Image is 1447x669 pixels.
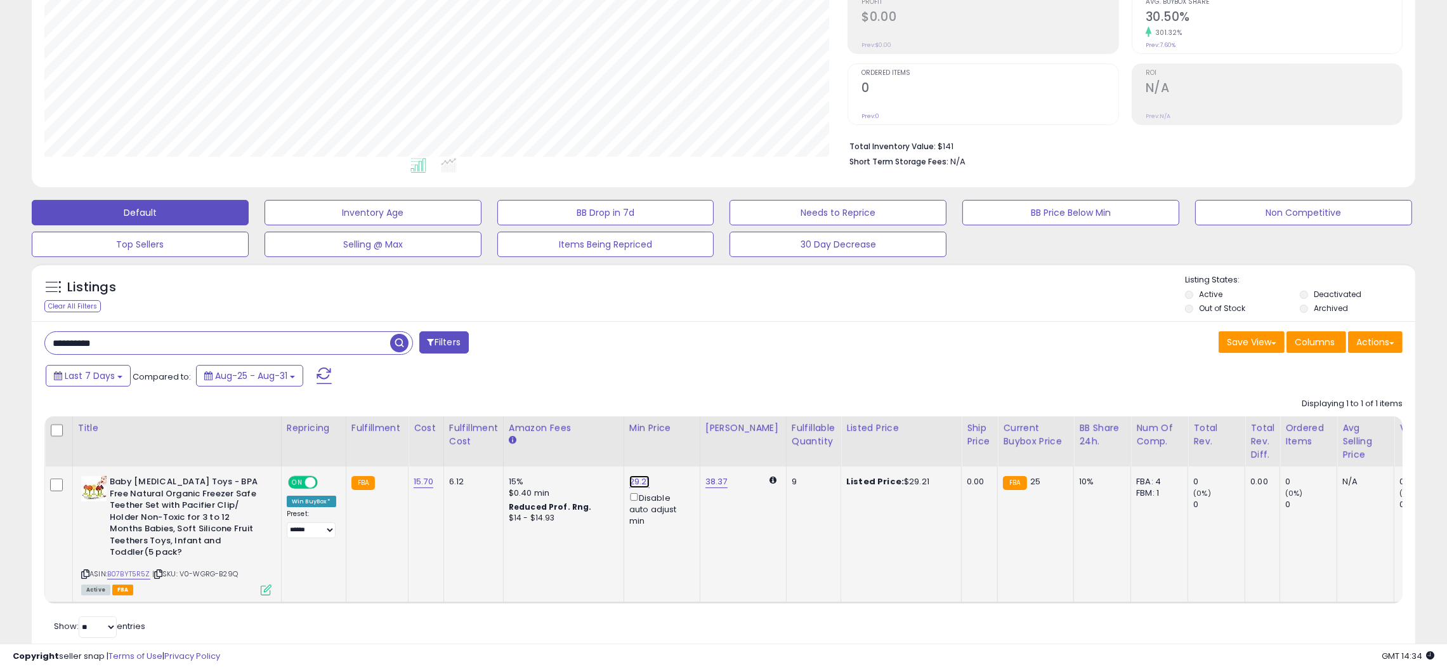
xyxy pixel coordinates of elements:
span: Show: entries [54,620,145,632]
div: Num of Comp. [1136,421,1182,448]
h2: N/A [1146,81,1402,98]
span: FBA [112,585,134,595]
button: Non Competitive [1195,200,1412,225]
div: $0.40 min [509,487,614,499]
span: All listings currently available for purchase on Amazon [81,585,110,595]
div: N/A [1342,476,1384,487]
b: Reduced Prof. Rng. [509,501,592,512]
div: Disable auto adjust min [629,491,690,527]
a: 38.37 [705,475,728,488]
button: BB Drop in 7d [497,200,714,225]
a: Terms of Use [108,650,162,662]
b: Baby [MEDICAL_DATA] Toys - BPA Free Natural Organic Freezer Safe Teether Set with Pacifier Clip/ ... [110,476,264,562]
p: Listing States: [1185,274,1415,286]
div: Displaying 1 to 1 of 1 items [1302,398,1403,410]
button: BB Price Below Min [962,200,1179,225]
small: Prev: $0.00 [861,41,891,49]
div: 6.12 [449,476,494,487]
div: Cost [414,421,438,435]
div: Title [78,421,276,435]
button: Items Being Repriced [497,232,714,257]
b: Short Term Storage Fees: [849,156,948,167]
button: Default [32,200,249,225]
div: Ship Price [967,421,992,448]
span: Columns [1295,336,1335,348]
div: 0 [1285,476,1337,487]
h5: Listings [67,279,116,296]
small: FBA [351,476,375,490]
span: N/A [950,156,966,168]
div: 0 [1285,499,1337,510]
div: Ordered Items [1285,421,1332,448]
div: Fulfillment [351,421,403,435]
div: seller snap | | [13,651,220,663]
span: 2025-09-8 14:34 GMT [1382,650,1434,662]
img: 41Iyp5a4FZL._SL40_.jpg [81,476,107,501]
div: 0 [1193,476,1245,487]
div: BB Share 24h. [1079,421,1125,448]
button: Filters [419,331,469,354]
div: FBA: 4 [1136,476,1178,487]
div: 0 [1193,499,1245,510]
span: Compared to: [133,371,191,383]
div: 10% [1079,476,1121,487]
div: Fulfillable Quantity [792,421,835,448]
span: Last 7 Days [65,369,115,382]
div: Amazon Fees [509,421,619,435]
div: ASIN: [81,476,272,594]
div: Total Rev. [1193,421,1240,448]
h2: 0 [861,81,1118,98]
div: Preset: [287,510,336,538]
div: Velocity [1399,421,1446,435]
label: Active [1199,289,1222,300]
span: ROI [1146,70,1402,77]
label: Deactivated [1314,289,1361,300]
div: Clear All Filters [44,300,101,312]
span: ON [289,477,305,488]
b: Total Inventory Value: [849,141,936,152]
div: Listed Price [846,421,956,435]
small: (0%) [1399,488,1417,498]
button: Selling @ Max [265,232,481,257]
div: $14 - $14.93 [509,513,614,524]
label: Archived [1314,303,1348,314]
button: 30 Day Decrease [730,232,946,257]
button: Aug-25 - Aug-31 [196,365,303,387]
div: 15% [509,476,614,487]
button: Save View [1219,331,1285,353]
div: 0.00 [967,476,988,487]
h2: $0.00 [861,10,1118,27]
a: B07BYT5R5Z [107,569,150,580]
span: Ordered Items [861,70,1118,77]
h2: 30.50% [1146,10,1402,27]
button: Actions [1348,331,1403,353]
div: [PERSON_NAME] [705,421,781,435]
a: Privacy Policy [164,650,220,662]
small: 301.32% [1151,28,1182,37]
small: Prev: 7.60% [1146,41,1175,49]
div: Current Buybox Price [1003,421,1068,448]
div: Repricing [287,421,341,435]
a: 15.70 [414,475,433,488]
b: Listed Price: [846,475,904,487]
div: 0.00 [1250,476,1270,487]
button: Inventory Age [265,200,481,225]
button: Top Sellers [32,232,249,257]
small: (0%) [1193,488,1211,498]
small: Amazon Fees. [509,435,516,446]
span: OFF [316,477,336,488]
small: (0%) [1285,488,1303,498]
div: Win BuyBox * [287,496,336,507]
button: Needs to Reprice [730,200,946,225]
strong: Copyright [13,650,59,662]
small: Prev: N/A [1146,112,1170,120]
div: FBM: 1 [1136,487,1178,499]
button: Last 7 Days [46,365,131,387]
div: Min Price [629,421,695,435]
div: Avg Selling Price [1342,421,1389,461]
a: 29.21 [629,475,650,488]
label: Out of Stock [1199,303,1245,314]
li: $141 [849,138,1393,153]
span: Aug-25 - Aug-31 [215,369,287,382]
button: Columns [1287,331,1346,353]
